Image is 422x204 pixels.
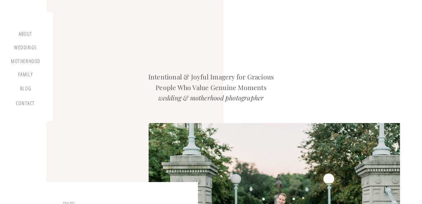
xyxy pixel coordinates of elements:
[158,93,264,102] i: wedding & motherhood photographer
[11,58,41,65] a: motherhood
[143,72,280,105] h2: Intentional & Joyful Imagery for Gracious People Who Value Genuine Moments
[14,72,37,80] a: Family
[14,45,37,52] a: Weddings
[16,31,35,39] a: about
[16,86,35,94] a: blog
[15,100,36,109] a: contact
